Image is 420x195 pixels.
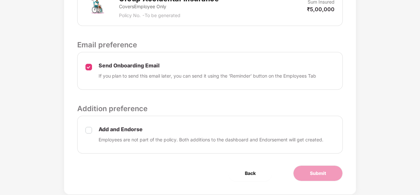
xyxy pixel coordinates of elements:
[77,103,343,114] p: Addition preference
[307,6,335,13] p: ₹5,00,000
[99,126,323,133] p: Add and Endorse
[119,12,219,19] p: Policy No. - To be generated
[228,165,272,181] button: Back
[99,62,316,69] p: Send Onboarding Email
[99,72,316,80] p: If you plan to send this email later, you can send it using the ‘Reminder’ button on the Employee...
[293,165,343,181] button: Submit
[99,136,323,143] p: Employees are not part of the policy. Both additions to the dashboard and Endorsement will get cr...
[119,3,219,10] p: Covers Employee Only
[77,39,343,50] p: Email preference
[245,170,256,177] span: Back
